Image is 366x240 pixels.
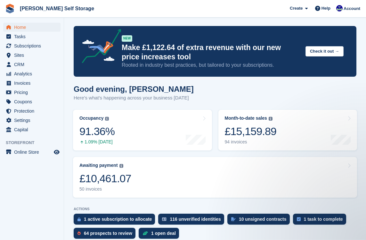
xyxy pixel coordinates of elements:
div: 1 open deal [151,231,176,236]
span: Pricing [14,88,53,97]
p: Make £1,122.64 of extra revenue with our new price increases tool [122,43,300,62]
a: 1 task to complete [293,214,349,228]
img: verify_identity-adf6edd0f0f0b5bbfe63781bf79b02c33cf7c696d77639b501bdc392416b5a36.svg [162,217,167,221]
div: Occupancy [79,116,103,121]
span: Sites [14,51,53,60]
span: Invoices [14,79,53,88]
img: active_subscription_to_allocate_icon-d502201f5373d7db506a760aba3b589e785aa758c864c3986d89f69b8ff3... [77,217,81,221]
img: task-75834270c22a3079a89374b754ae025e5fb1db73e45f91037f5363f120a921f8.svg [297,217,301,221]
a: menu [3,107,61,116]
div: 91.36% [79,125,115,138]
span: Home [14,23,53,32]
span: Help [321,5,330,12]
img: contract_signature_icon-13c848040528278c33f63329250d36e43548de30e8caae1d1a13099fd9432cc5.svg [231,217,236,221]
p: Here's what's happening across your business [DATE] [74,94,194,102]
p: ACTIONS [74,207,356,211]
a: menu [3,23,61,32]
span: Analytics [14,69,53,78]
a: Occupancy 91.36% 1.09% [DATE] [73,110,212,150]
div: 1.09% [DATE] [79,139,115,145]
button: Check it out → [305,46,344,57]
a: 116 unverified identities [158,214,227,228]
img: deal-1b604bf984904fb50ccaf53a9ad4b4a5d6e5aea283cecdc64d6e3604feb123c2.svg [142,231,148,236]
img: price-adjustments-announcement-icon-8257ccfd72463d97f412b2fc003d46551f7dbcb40ab6d574587a9cd5c0d94... [77,29,121,65]
div: £15,159.89 [225,125,277,138]
a: menu [3,79,61,88]
div: 1 task to complete [304,217,343,222]
a: menu [3,125,61,134]
span: CRM [14,60,53,69]
a: 10 unsigned contracts [227,214,293,228]
div: £10,461.07 [79,172,131,185]
a: menu [3,32,61,41]
a: menu [3,60,61,69]
div: 50 invoices [79,186,131,192]
span: Account [344,5,360,12]
a: menu [3,116,61,125]
p: Rooted in industry best practices, but tailored to your subscriptions. [122,62,300,69]
div: 1 active subscription to allocate [84,217,152,222]
a: menu [3,41,61,50]
a: 1 active subscription to allocate [74,214,158,228]
img: icon-info-grey-7440780725fd019a000dd9b08b2336e03edf1995a4989e88bcd33f0948082b44.svg [119,164,123,168]
span: Protection [14,107,53,116]
img: stora-icon-8386f47178a22dfd0bd8f6a31ec36ba5ce8667c1dd55bd0f319d3a0aa187defe.svg [5,4,15,13]
a: Awaiting payment £10,461.07 50 invoices [73,157,357,198]
h1: Good evening, [PERSON_NAME] [74,85,194,93]
span: Online Store [14,148,53,157]
div: 116 unverified identities [170,217,221,222]
a: Preview store [53,148,61,156]
div: NEW [122,35,132,42]
a: menu [3,97,61,106]
img: Justin Farthing [336,5,343,12]
a: [PERSON_NAME] Self Storage [17,3,97,14]
span: Coupons [14,97,53,106]
div: Month-to-date sales [225,116,267,121]
a: menu [3,69,61,78]
span: Subscriptions [14,41,53,50]
div: 94 invoices [225,139,277,145]
a: menu [3,51,61,60]
a: menu [3,88,61,97]
span: Capital [14,125,53,134]
a: Month-to-date sales £15,159.89 94 invoices [218,110,357,150]
div: 64 prospects to review [84,231,132,236]
img: icon-info-grey-7440780725fd019a000dd9b08b2336e03edf1995a4989e88bcd33f0948082b44.svg [105,117,109,121]
div: Awaiting payment [79,163,118,168]
span: Settings [14,116,53,125]
span: Storefront [6,140,64,146]
span: Tasks [14,32,53,41]
span: Create [290,5,303,12]
a: menu [3,148,61,157]
img: prospect-51fa495bee0391a8d652442698ab0144808aea92771e9ea1ae160a38d050c398.svg [77,231,81,235]
img: icon-info-grey-7440780725fd019a000dd9b08b2336e03edf1995a4989e88bcd33f0948082b44.svg [269,117,272,121]
div: 10 unsigned contracts [239,217,287,222]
